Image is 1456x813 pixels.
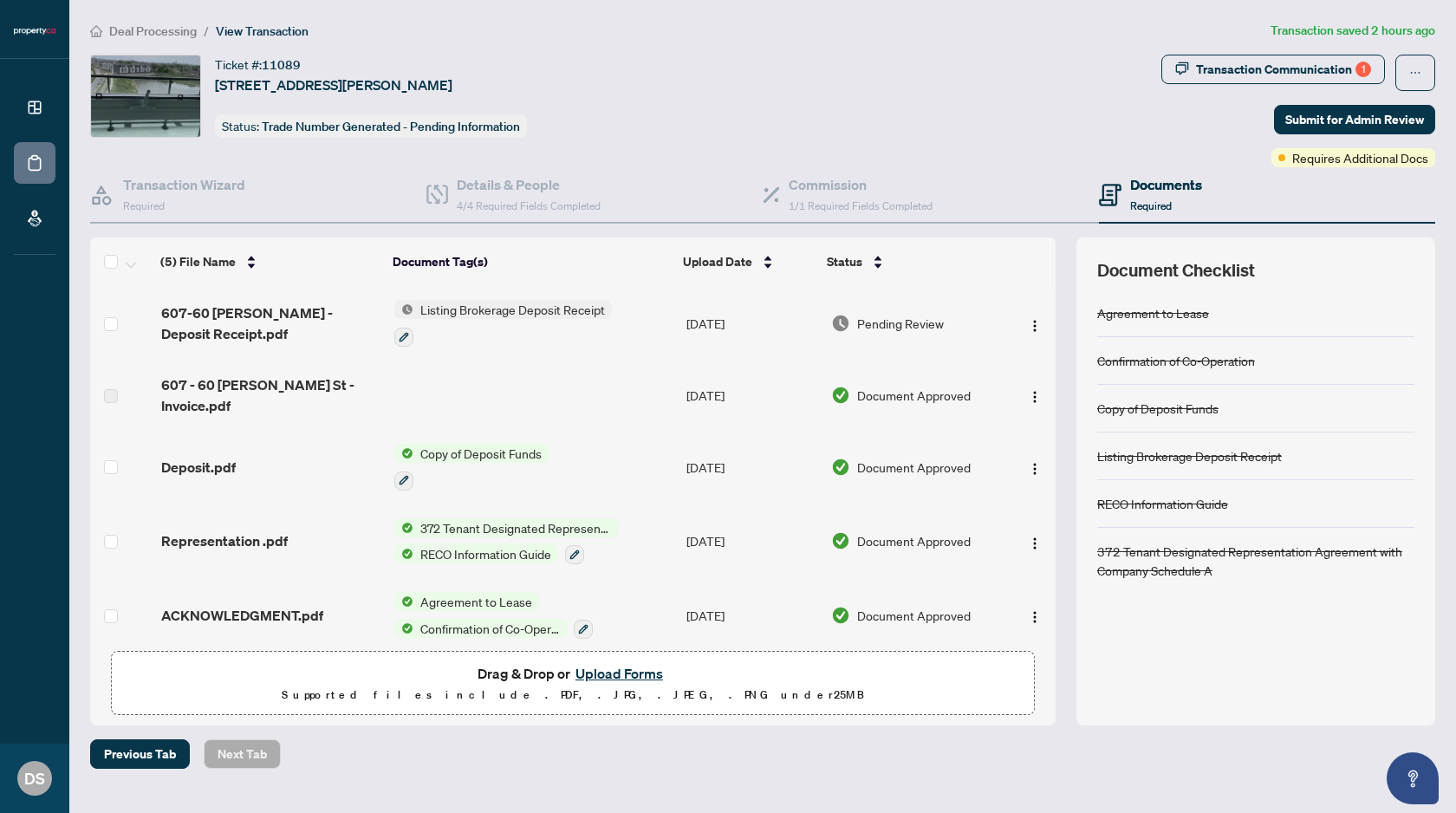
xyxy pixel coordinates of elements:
div: Transaction Communication [1196,55,1371,83]
span: Trade Number Generated - Pending Information [262,119,520,134]
span: RECO Information Guide [413,544,558,563]
span: Submit for Admin Review [1285,106,1424,133]
span: [STREET_ADDRESS][PERSON_NAME] [215,75,452,95]
span: Copy of Deposit Funds [413,444,549,463]
img: Document Status [831,458,850,477]
button: Transaction Communication1 [1161,55,1385,84]
td: [DATE] [679,361,824,430]
button: Upload Forms [570,662,668,685]
img: Logo [1028,610,1042,624]
span: DS [24,766,45,790]
span: 4/4 Required Fields Completed [457,199,601,212]
span: Document Approved [857,458,971,477]
span: Required [1130,199,1172,212]
button: Status Icon372 Tenant Designated Representation Agreement with Company Schedule AStatus IconRECO ... [394,518,619,565]
button: Logo [1021,527,1049,555]
div: Listing Brokerage Deposit Receipt [1097,446,1282,465]
button: Logo [1021,309,1049,337]
img: Status Icon [394,592,413,611]
div: Copy of Deposit Funds [1097,399,1219,418]
button: Logo [1021,453,1049,481]
span: 372 Tenant Designated Representation Agreement with Company Schedule A [413,518,619,537]
h4: Documents [1130,174,1202,195]
th: Status [820,237,999,286]
img: Status Icon [394,518,413,537]
span: Deposit.pdf [161,457,236,478]
button: Status IconListing Brokerage Deposit Receipt [394,300,612,347]
img: Status Icon [394,444,413,463]
span: ACKNOWLEDGMENT.pdf [161,605,323,626]
li: / [204,21,209,41]
span: Representation .pdf [161,530,288,551]
button: Logo [1021,381,1049,409]
span: Document Approved [857,531,971,550]
button: Logo [1021,602,1049,629]
span: Listing Brokerage Deposit Receipt [413,300,612,319]
span: 11089 [262,57,301,73]
td: [DATE] [679,286,824,361]
img: Logo [1028,319,1042,333]
span: Document Approved [857,606,971,625]
h4: Details & People [457,174,601,195]
img: Document Status [831,314,850,333]
img: Document Status [831,386,850,405]
h4: Commission [789,174,933,195]
p: Supported files include .PDF, .JPG, .JPEG, .PNG under 25 MB [122,685,1024,706]
span: Requires Additional Docs [1292,148,1428,167]
th: Document Tag(s) [386,237,676,286]
span: Required [123,199,165,212]
article: Transaction saved 2 hours ago [1271,21,1435,41]
th: (5) File Name [153,237,386,286]
td: [DATE] [679,430,824,504]
span: Document Checklist [1097,258,1255,283]
span: 607 - 60 [PERSON_NAME] St - Invoice.pdf [161,374,381,416]
span: ellipsis [1409,67,1421,79]
div: Agreement to Lease [1097,303,1209,322]
div: RECO Information Guide [1097,494,1228,513]
div: 372 Tenant Designated Representation Agreement with Company Schedule A [1097,542,1414,580]
span: View Transaction [216,23,309,39]
button: Submit for Admin Review [1274,105,1435,134]
div: Ticket #: [215,55,301,75]
span: (5) File Name [160,252,236,271]
div: Status: [215,114,527,138]
span: Agreement to Lease [413,592,539,611]
span: 607-60 [PERSON_NAME] - Deposit Receipt.pdf [161,302,381,344]
span: home [90,25,102,37]
img: Status Icon [394,544,413,563]
button: Status IconAgreement to LeaseStatus IconConfirmation of Co-Operation [394,592,593,639]
img: Status Icon [394,619,413,638]
div: 1 [1355,62,1371,77]
div: Confirmation of Co-Operation [1097,351,1255,370]
h4: Transaction Wizard [123,174,245,195]
img: Status Icon [394,300,413,319]
span: Pending Review [857,314,944,333]
span: Status [827,252,862,271]
td: [DATE] [679,578,824,653]
th: Upload Date [676,237,820,286]
span: Document Approved [857,386,971,405]
img: Logo [1028,390,1042,404]
img: Document Status [831,531,850,550]
span: Deal Processing [109,23,197,39]
span: Confirmation of Co-Operation [413,619,567,638]
img: Logo [1028,462,1042,476]
button: Next Tab [204,739,281,769]
button: Status IconCopy of Deposit Funds [394,444,549,491]
img: IMG-W12314270_1.jpg [91,55,200,137]
span: 1/1 Required Fields Completed [789,199,933,212]
button: Previous Tab [90,739,190,769]
span: Previous Tab [104,740,176,768]
img: Logo [1028,537,1042,550]
span: Drag & Drop orUpload FormsSupported files include .PDF, .JPG, .JPEG, .PNG under25MB [112,652,1034,716]
span: Drag & Drop or [478,662,668,685]
img: Document Status [831,606,850,625]
img: logo [14,26,55,36]
button: Open asap [1387,752,1439,804]
td: [DATE] [679,504,824,579]
span: Upload Date [683,252,752,271]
